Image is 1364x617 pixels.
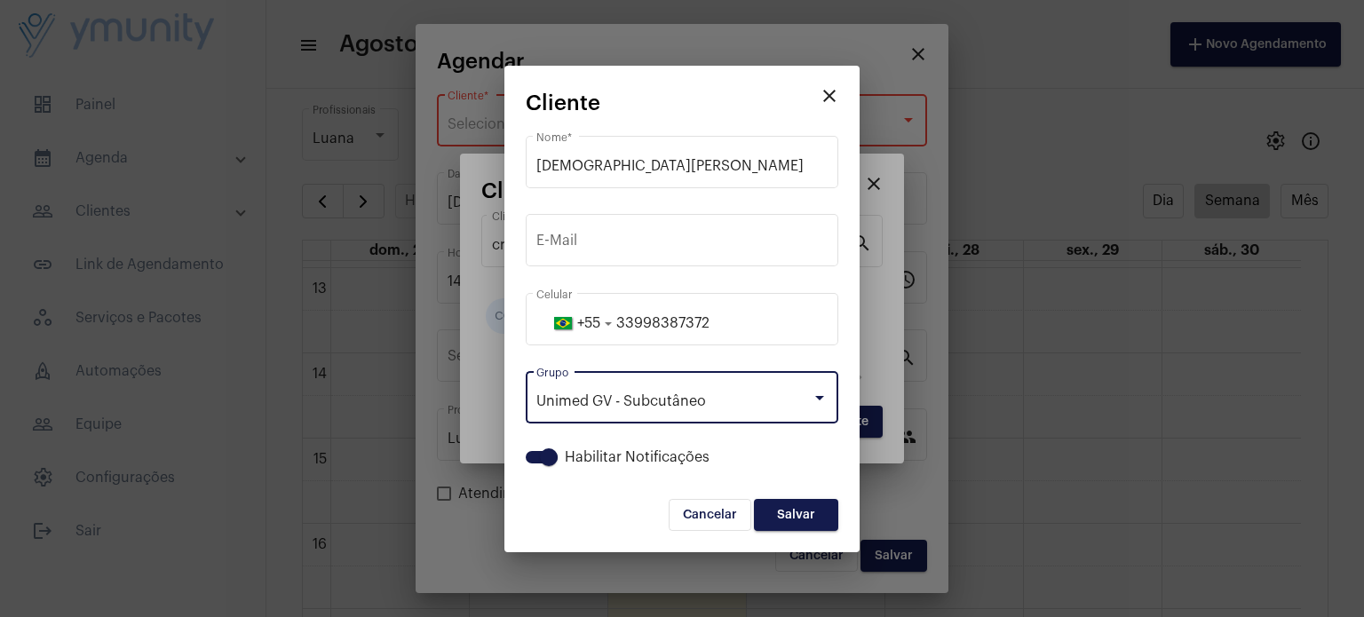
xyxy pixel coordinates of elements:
span: Unimed GV - Subcutâneo [536,394,706,408]
button: +55 [536,301,616,345]
input: 31 99999-1111 [536,315,828,331]
span: Habilitar Notificações [565,447,710,468]
span: +55 [577,316,600,330]
button: Cancelar [669,499,751,531]
mat-icon: close [819,85,840,107]
span: Cancelar [683,509,737,521]
span: Cliente [526,91,600,115]
input: Digite o nome [536,158,828,174]
input: E-Mail [536,236,828,252]
span: Salvar [777,509,815,521]
button: Salvar [754,499,838,531]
